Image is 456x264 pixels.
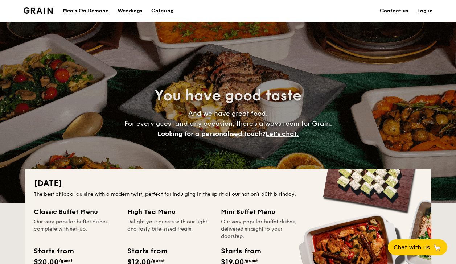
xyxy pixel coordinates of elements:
[244,258,258,263] span: /guest
[34,178,423,189] h2: [DATE]
[59,258,73,263] span: /guest
[394,244,430,251] span: Chat with us
[157,130,266,138] span: Looking for a personalised touch?
[221,207,306,217] div: Mini Buffet Menu
[433,243,441,252] span: 🦙
[127,246,167,257] div: Starts from
[127,218,212,240] div: Delight your guests with our light and tasty bite-sized treats.
[221,246,260,257] div: Starts from
[34,246,73,257] div: Starts from
[34,191,423,198] div: The best of local cuisine with a modern twist, perfect for indulging in the spirit of our nation’...
[24,7,53,14] img: Grain
[266,130,299,138] span: Let's chat.
[124,110,332,138] span: And we have great food. For every guest and any occasion, there’s always room for Grain.
[34,207,119,217] div: Classic Buffet Menu
[151,258,165,263] span: /guest
[388,239,447,255] button: Chat with us🦙
[127,207,212,217] div: High Tea Menu
[155,87,301,104] span: You have good taste
[24,7,53,14] a: Logotype
[34,218,119,240] div: Our very popular buffet dishes, complete with set-up.
[221,218,306,240] div: Our very popular buffet dishes, delivered straight to your doorstep.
